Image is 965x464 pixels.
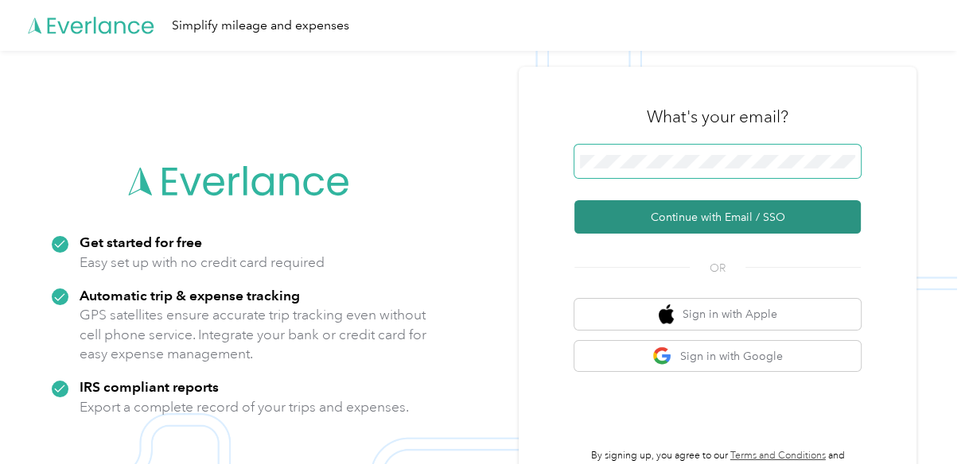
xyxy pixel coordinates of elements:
a: Terms and Conditions [730,450,826,462]
strong: IRS compliant reports [80,378,219,395]
p: Export a complete record of your trips and expenses. [80,397,409,417]
button: Continue with Email / SSO [574,200,861,234]
strong: Get started for free [80,234,202,250]
button: apple logoSign in with Apple [574,299,861,330]
p: Easy set up with no credit card required [80,253,325,273]
span: OR [690,260,745,276]
img: google logo [652,346,672,366]
strong: Automatic trip & expense tracking [80,287,300,304]
img: apple logo [659,304,675,324]
p: GPS satellites ensure accurate trip tracking even without cell phone service. Integrate your bank... [80,305,427,364]
h3: What's your email? [647,106,788,128]
button: google logoSign in with Google [574,341,861,372]
div: Simplify mileage and expenses [172,16,349,36]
